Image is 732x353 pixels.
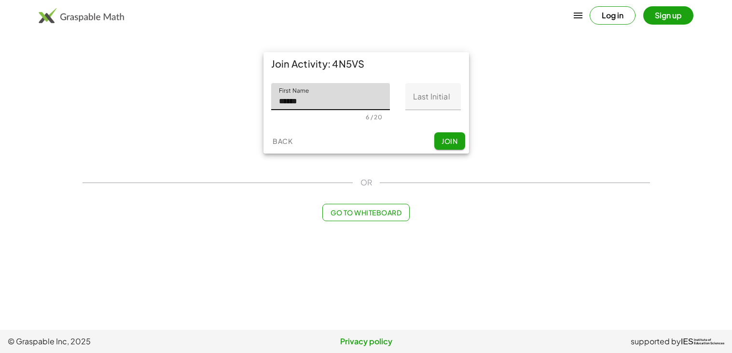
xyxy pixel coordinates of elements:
[631,336,681,347] span: supported by
[442,137,457,145] span: Join
[263,52,469,75] div: Join Activity: 4N5VS
[8,336,247,347] span: © Graspable Inc, 2025
[360,177,372,188] span: OR
[366,113,382,121] div: 6 / 20
[331,208,401,217] span: Go to Whiteboard
[681,337,693,346] span: IES
[267,132,298,150] button: Back
[643,6,693,25] button: Sign up
[681,336,724,347] a: IESInstitute ofEducation Sciences
[434,132,465,150] button: Join
[322,204,410,221] button: Go to Whiteboard
[273,137,292,145] span: Back
[247,336,485,347] a: Privacy policy
[694,339,724,345] span: Institute of Education Sciences
[590,6,635,25] button: Log in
